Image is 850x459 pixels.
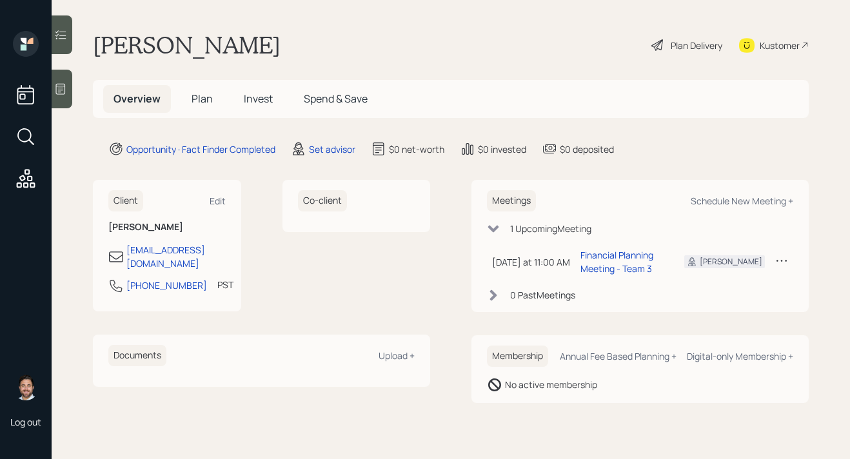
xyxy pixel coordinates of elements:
[217,278,233,291] div: PST
[244,92,273,106] span: Invest
[487,346,548,367] h6: Membership
[126,243,226,270] div: [EMAIL_ADDRESS][DOMAIN_NAME]
[478,142,526,156] div: $0 invested
[580,248,664,275] div: Financial Planning Meeting - Team 3
[304,92,368,106] span: Spend & Save
[700,256,762,268] div: [PERSON_NAME]
[505,378,597,391] div: No active membership
[760,39,800,52] div: Kustomer
[108,345,166,366] h6: Documents
[389,142,444,156] div: $0 net-worth
[487,190,536,211] h6: Meetings
[560,350,677,362] div: Annual Fee Based Planning +
[691,195,793,207] div: Schedule New Meeting +
[93,31,281,59] h1: [PERSON_NAME]
[108,190,143,211] h6: Client
[671,39,722,52] div: Plan Delivery
[13,375,39,400] img: michael-russo-headshot.png
[309,142,355,156] div: Set advisor
[560,142,614,156] div: $0 deposited
[114,92,161,106] span: Overview
[108,222,226,233] h6: [PERSON_NAME]
[10,416,41,428] div: Log out
[126,142,275,156] div: Opportunity · Fact Finder Completed
[298,190,347,211] h6: Co-client
[510,288,575,302] div: 0 Past Meeting s
[379,349,415,362] div: Upload +
[510,222,591,235] div: 1 Upcoming Meeting
[492,255,570,269] div: [DATE] at 11:00 AM
[192,92,213,106] span: Plan
[687,350,793,362] div: Digital-only Membership +
[126,278,207,292] div: [PHONE_NUMBER]
[210,195,226,207] div: Edit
